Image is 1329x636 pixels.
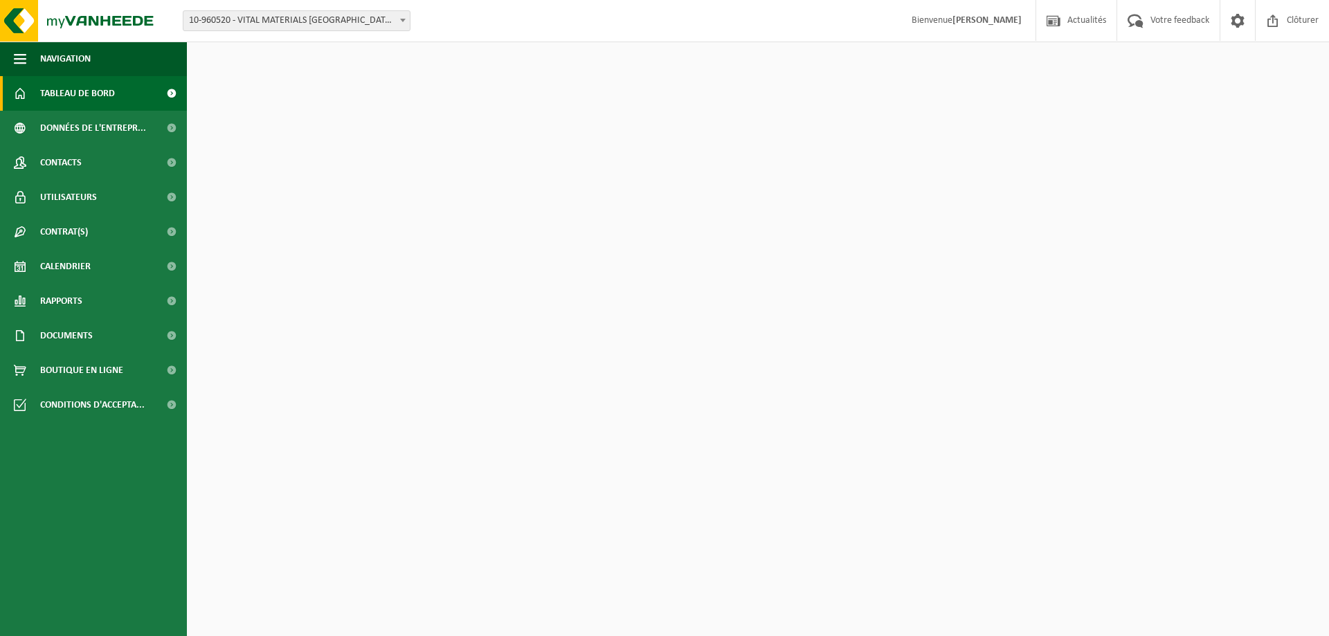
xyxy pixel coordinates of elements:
span: 10-960520 - VITAL MATERIALS BELGIUM S.A. - TILLY [183,10,410,31]
span: Navigation [40,42,91,76]
span: Boutique en ligne [40,353,123,388]
span: Données de l'entrepr... [40,111,146,145]
span: Calendrier [40,249,91,284]
span: 10-960520 - VITAL MATERIALS BELGIUM S.A. - TILLY [183,11,410,30]
span: Utilisateurs [40,180,97,215]
span: Rapports [40,284,82,318]
span: Contrat(s) [40,215,88,249]
span: Contacts [40,145,82,180]
span: Tableau de bord [40,76,115,111]
span: Conditions d'accepta... [40,388,145,422]
strong: [PERSON_NAME] [952,15,1022,26]
span: Documents [40,318,93,353]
